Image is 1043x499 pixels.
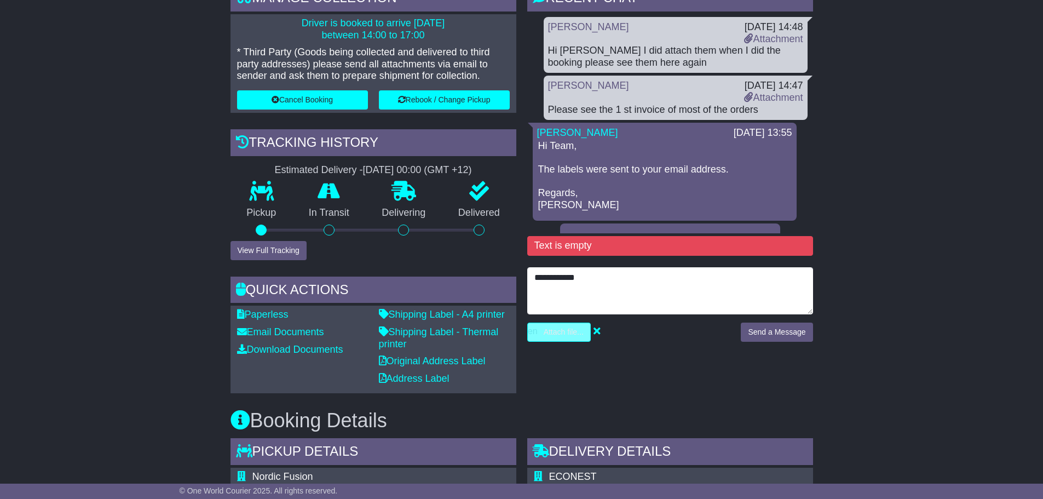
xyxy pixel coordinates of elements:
[292,207,366,219] p: In Transit
[741,323,812,342] button: Send a Message
[527,236,813,256] div: Text is empty
[379,326,499,349] a: Shipping Label - Thermal printer
[379,355,486,366] a: Original Address Label
[180,486,338,495] span: © One World Courier 2025. All rights reserved.
[237,18,510,41] p: Driver is booked to arrive [DATE] between 14:00 to 17:00
[252,471,313,482] span: Nordic Fusion
[744,21,803,33] div: [DATE] 14:48
[366,207,442,219] p: Delivering
[237,47,510,82] p: * Third Party (Goods being collected and delivered to third party addresses) please send all atta...
[744,80,803,92] div: [DATE] 14:47
[231,438,516,468] div: Pickup Details
[237,344,343,355] a: Download Documents
[379,90,510,110] button: Rebook / Change Pickup
[231,241,307,260] button: View Full Tracking
[548,80,629,91] a: [PERSON_NAME]
[231,164,516,176] div: Estimated Delivery -
[231,129,516,159] div: Tracking history
[379,373,450,384] a: Address Label
[734,127,792,139] div: [DATE] 13:55
[548,21,629,32] a: [PERSON_NAME]
[237,90,368,110] button: Cancel Booking
[231,277,516,306] div: Quick Actions
[744,33,803,44] a: Attachment
[744,92,803,103] a: Attachment
[231,207,293,219] p: Pickup
[549,471,597,482] span: ECONEST
[527,438,813,468] div: Delivery Details
[237,309,289,320] a: Paperless
[548,45,803,68] div: Hi [PERSON_NAME] I did attach them when I did the booking please see them here again
[237,326,324,337] a: Email Documents
[379,309,505,320] a: Shipping Label - A4 printer
[538,140,791,211] p: Hi Team, The labels were sent to your email address. Regards, [PERSON_NAME]
[548,104,803,116] div: Please see the 1 st invoice of most of the orders
[231,410,813,432] h3: Booking Details
[537,127,618,138] a: [PERSON_NAME]
[442,207,516,219] p: Delivered
[363,164,472,176] div: [DATE] 00:00 (GMT +12)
